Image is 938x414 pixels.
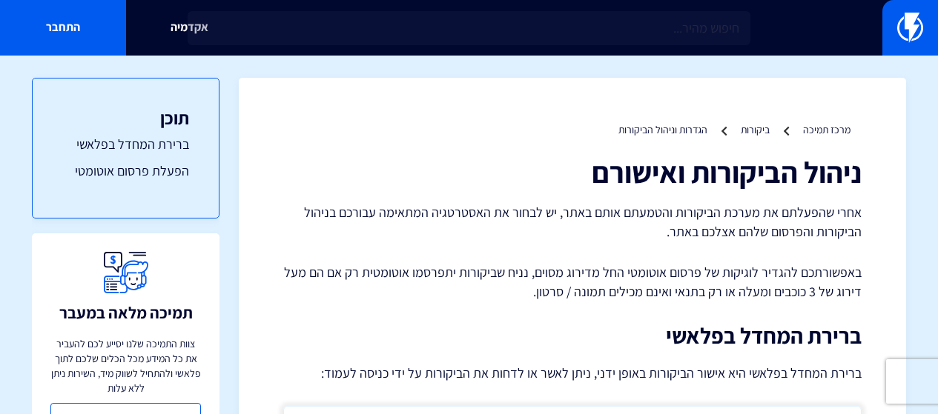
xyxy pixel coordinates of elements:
p: צוות התמיכה שלנו יסייע לכם להעביר את כל המידע מכל הכלים שלכם לתוך פלאשי ולהתחיל לשווק מיד, השירות... [50,336,201,395]
p: ברירת המחדל בפלאשי היא אישור הביקורות באופן ידני, ניתן לאשר או לדחות את הביקורות על ידי כניסה לעמוד: [283,363,862,384]
p: אחרי שהפעלתם את מערכת הביקורות והטמעתם אותם באתר, יש לבחור את האסטרטגיה המתאימה עבורכם בניהול הבי... [283,203,862,241]
h1: ניהול הביקורות ואישורם [283,156,862,188]
h3: תוכן [62,108,189,127]
input: חיפוש מהיר... [188,11,750,45]
h2: ברירת המחדל בפלאשי [283,324,862,348]
p: באפשורתכם להגדיר לוגיקות של פרסום אוטומטי החל מדירוג מסוים, נניח שביקורות יתפרסמו אוטומטית רק אם ... [283,263,862,301]
a: הפעלת פרסום אוטומטי [62,161,189,181]
a: הגדרות וניהול הביקורות [618,123,707,136]
a: ברירת המחדל בפלאשי [62,135,189,154]
a: מרכז תמיכה [803,123,851,136]
a: ביקורות [741,123,770,136]
h3: תמיכה מלאה במעבר [59,304,193,321]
